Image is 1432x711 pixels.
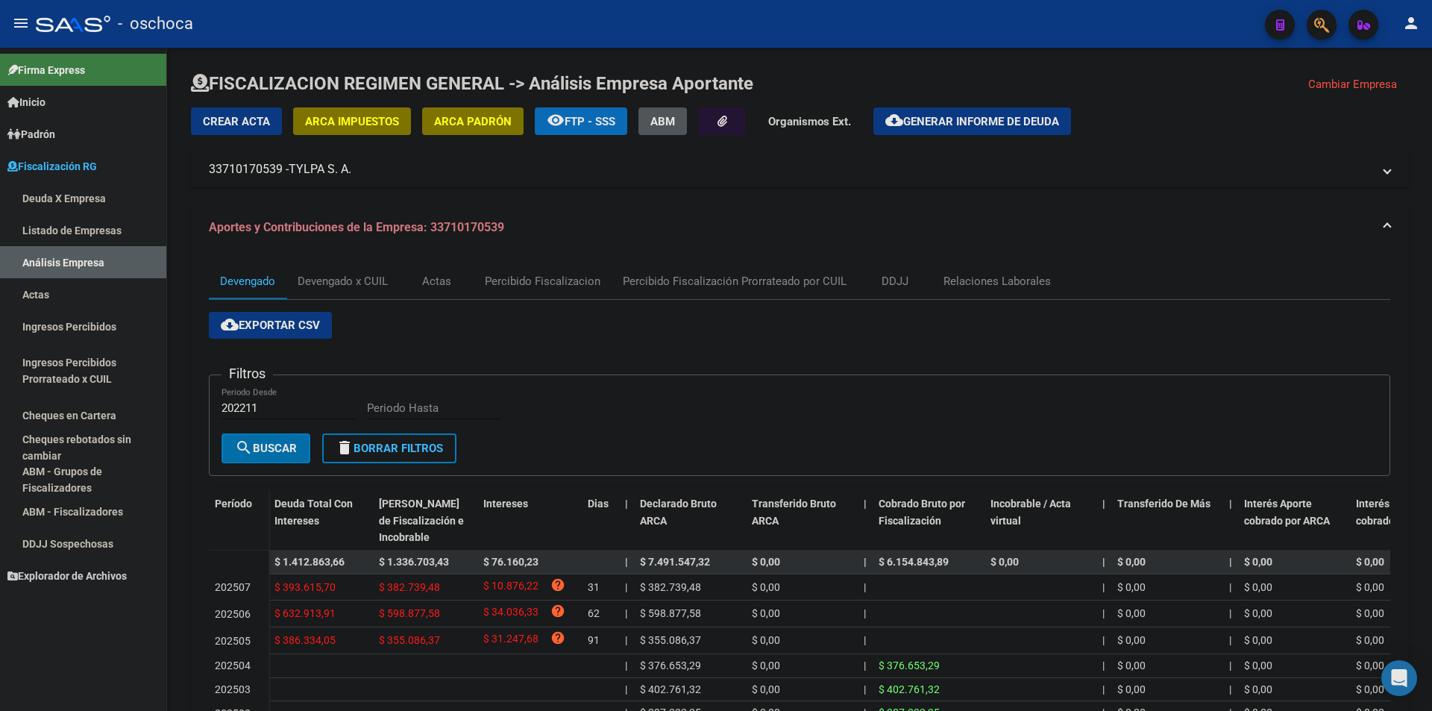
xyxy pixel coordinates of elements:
mat-icon: menu [12,14,30,32]
datatable-header-cell: Transferido De Más [1111,488,1223,554]
mat-panel-title: 33710170539 - [209,161,1372,178]
datatable-header-cell: Período [209,488,268,551]
span: $ 382.739,48 [379,581,440,593]
span: $ 0,00 [990,556,1019,568]
i: help [550,604,565,618]
span: | [1229,607,1231,619]
span: | [864,607,866,619]
mat-icon: person [1402,14,1420,32]
span: | [625,556,628,568]
mat-icon: cloud_download [221,316,239,333]
span: ARCA Impuestos [305,115,399,128]
span: $ 0,00 [1244,634,1272,646]
span: | [1102,581,1105,593]
span: $ 0,00 [752,556,780,568]
button: Buscar [222,433,310,463]
span: $ 0,00 [752,660,780,671]
span: Borrar Filtros [336,442,443,455]
span: $ 7.491.547,32 [640,556,710,568]
span: 202503 [215,683,251,695]
span: | [1102,556,1105,568]
span: $ 393.615,70 [274,581,336,593]
mat-icon: remove_red_eye [547,111,565,129]
span: [PERSON_NAME] de Fiscalización e Incobrable [379,498,464,544]
span: 62 [588,607,600,619]
span: Exportar CSV [221,319,320,332]
span: | [864,556,867,568]
div: Devengado [220,273,275,289]
span: - oschoca [118,7,193,40]
span: | [1102,660,1105,671]
div: Open Intercom Messenger [1381,660,1417,696]
span: | [1102,498,1105,510]
span: | [1229,498,1232,510]
span: $ 0,00 [1117,660,1146,671]
span: Deuda Total Con Intereses [274,498,353,527]
span: Interés Aporte cobrado por ARCA [1244,498,1330,527]
span: | [1229,581,1231,593]
span: Inicio [7,94,45,110]
span: Declarado Bruto ARCA [640,498,717,527]
span: | [625,660,627,671]
datatable-header-cell: Interés Aporte cobrado por ARCA [1238,488,1350,554]
button: ABM [638,107,687,135]
span: $ 402.761,32 [879,683,940,695]
div: Percibido Fiscalización Prorrateado por CUIL [623,273,847,289]
span: | [625,581,627,593]
span: | [625,607,627,619]
span: | [864,634,866,646]
datatable-header-cell: | [858,488,873,554]
span: $ 0,00 [1117,634,1146,646]
span: 202504 [215,660,251,671]
span: $ 376.653,29 [640,660,701,671]
span: 202505 [215,635,251,647]
span: $ 0,00 [1117,581,1146,593]
span: Generar informe de deuda [903,115,1059,128]
span: Transferido Bruto ARCA [752,498,836,527]
span: $ 382.739,48 [640,581,701,593]
datatable-header-cell: | [1223,488,1238,554]
span: | [625,498,628,510]
div: Actas [422,273,451,289]
span: $ 34.036,33 [483,604,538,624]
span: Padrón [7,126,55,142]
span: $ 0,00 [1117,556,1146,568]
span: $ 632.913,91 [274,607,336,619]
datatable-header-cell: Incobrable / Acta virtual [984,488,1096,554]
h1: FISCALIZACION REGIMEN GENERAL -> Análisis Empresa Aportante [191,72,753,95]
datatable-header-cell: | [619,488,634,554]
span: 202507 [215,581,251,593]
span: | [1229,683,1231,695]
button: Cambiar Empresa [1297,72,1408,97]
span: $ 0,00 [1356,634,1384,646]
datatable-header-cell: Intereses [477,488,582,554]
span: 91 [588,634,600,646]
span: $ 1.336.703,43 [379,556,449,568]
span: Intereses [483,498,528,510]
i: help [550,577,565,592]
mat-icon: cloud_download [885,111,903,129]
span: $ 0,00 [1356,556,1384,568]
span: $ 0,00 [1356,660,1384,671]
span: $ 355.086,37 [379,634,440,646]
button: Borrar Filtros [322,433,456,463]
span: $ 6.154.843,89 [879,556,949,568]
mat-expansion-panel-header: Aportes y Contribuciones de la Empresa: 33710170539 [191,204,1408,251]
span: Cambiar Empresa [1308,78,1397,91]
span: Fiscalización RG [7,158,97,175]
datatable-header-cell: | [1096,488,1111,554]
div: Percibido Fiscalizacion [485,273,600,289]
datatable-header-cell: Transferido Bruto ARCA [746,488,858,554]
span: $ 598.877,58 [640,607,701,619]
span: $ 10.876,22 [483,577,538,598]
span: | [864,581,866,593]
span: $ 0,00 [752,581,780,593]
span: $ 0,00 [1356,607,1384,619]
span: Período [215,498,252,510]
span: $ 0,00 [752,607,780,619]
datatable-header-cell: Deuda Bruta Neto de Fiscalización e Incobrable [373,488,477,554]
span: | [1229,660,1231,671]
h3: Filtros [222,363,273,384]
div: Devengado x CUIL [298,273,388,289]
span: 31 [588,581,600,593]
